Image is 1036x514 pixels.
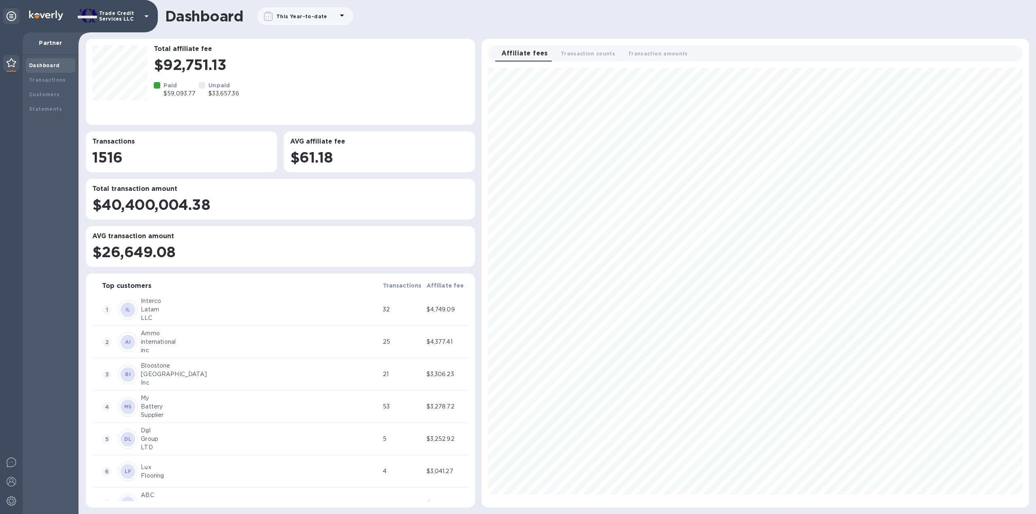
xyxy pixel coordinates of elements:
[427,370,467,379] div: $3,306.23
[290,138,469,146] h3: AVG affiliate fee
[141,379,379,387] div: Inc
[92,185,469,193] h3: Total transaction amount
[102,402,112,412] span: 4
[141,491,379,499] div: ABC
[165,8,243,25] h1: Dashboard
[141,394,379,402] div: My
[154,56,469,73] h1: $92,751.13
[141,463,379,472] div: Lux
[427,305,467,314] div: $4,749.09
[141,314,379,322] div: LLC
[427,282,464,289] b: Affiliate fee
[124,436,132,442] b: DL
[125,501,131,507] b: AI
[163,89,195,98] p: $59,093.77
[124,404,132,410] b: MS
[628,49,688,58] span: Transaction amounts
[125,371,131,377] b: BI
[141,305,379,314] div: Latam
[141,329,379,338] div: Ammo
[102,305,112,315] span: 1
[427,435,467,443] div: $3,252.92
[383,338,423,346] div: 25
[427,281,464,290] span: Affiliate fee
[141,499,379,508] div: DEALS
[141,472,379,480] div: Flooring
[125,307,131,313] b: IL
[141,402,379,411] div: Battery
[102,370,112,379] span: 3
[163,81,195,89] p: Paid
[92,233,469,240] h3: AVG transaction amount
[427,467,467,476] div: $3,041.27
[141,426,379,435] div: Dgl
[141,370,379,379] div: [GEOGRAPHIC_DATA]
[102,467,112,476] span: 6
[3,8,19,24] div: Unpin categories
[29,39,72,47] p: Partner
[383,499,423,508] div: 20
[92,149,271,166] h1: 1516
[427,402,467,411] div: $3,278.72
[92,138,271,146] h3: Transactions
[383,282,422,289] b: Transactions
[92,243,469,260] h1: $26,649.08
[102,499,112,509] span: 7
[383,402,423,411] div: 53
[125,468,132,474] b: LF
[427,338,467,346] div: $4,377.41
[141,297,379,305] div: Interco
[154,45,469,53] h3: Total affiliate fee
[290,149,469,166] h1: $61.18
[383,467,423,476] div: 4
[141,338,379,346] div: international
[125,339,131,345] b: AI
[383,370,423,379] div: 21
[141,435,379,443] div: Group
[141,362,379,370] div: Bloostone
[102,282,151,290] h3: Top customers
[276,13,327,19] b: This Year-to-date
[29,11,63,20] img: Logo
[383,435,423,443] div: 5
[501,48,548,59] span: Affiliate fees
[561,49,615,58] span: Transaction counts
[427,499,467,508] div: $2,949.84
[141,411,379,419] div: Supplier
[383,305,423,314] div: 32
[92,196,469,213] h1: $40,400,004.38
[383,281,422,290] span: Transactions
[102,337,112,347] span: 2
[208,89,239,98] p: $33,657.36
[6,58,16,67] img: Partner
[29,91,60,97] b: Customers
[141,346,379,355] div: inc
[99,11,140,22] p: Trade Credit Services LLC
[29,77,66,83] b: Transactions
[141,443,379,452] div: LTD
[29,62,60,68] b: Dashboard
[102,434,112,444] span: 5
[208,81,239,89] p: Unpaid
[29,106,62,112] b: Statements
